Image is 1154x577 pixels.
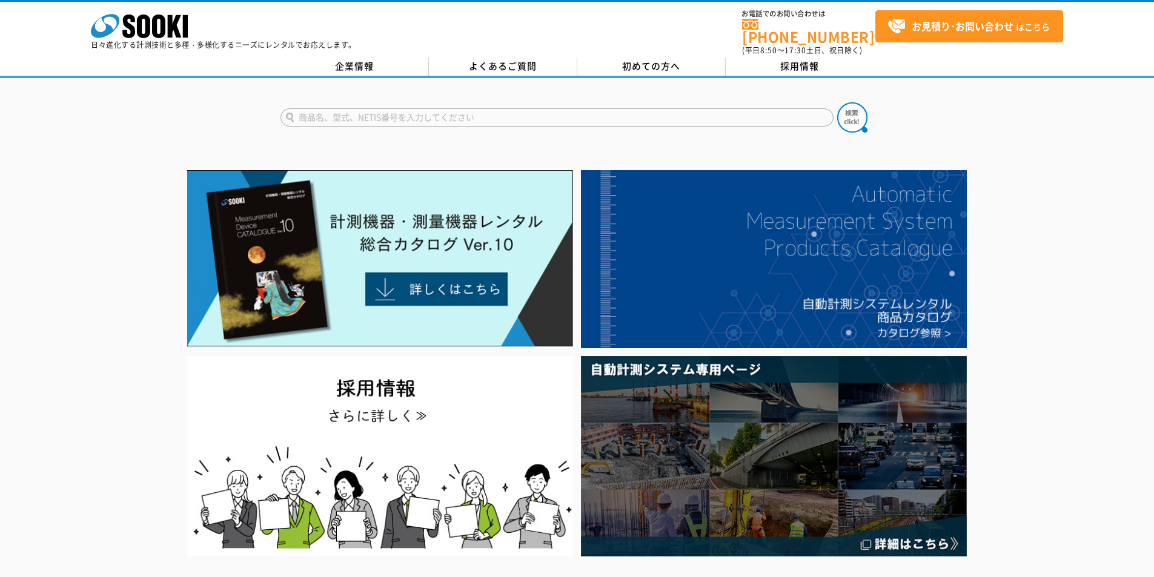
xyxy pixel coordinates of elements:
[784,45,806,56] span: 17:30
[581,356,967,556] img: 自動計測システム専用ページ
[760,45,777,56] span: 8:50
[429,58,577,76] a: よくあるご質問
[280,108,834,127] input: 商品名、型式、NETIS番号を入力してください
[837,102,867,133] img: btn_search.png
[91,41,356,48] p: 日々進化する計測技術と多種・多様化するニーズにレンタルでお応えします。
[887,18,1050,36] span: はこちら
[581,170,967,348] img: 自動計測システムカタログ
[577,58,726,76] a: 初めての方へ
[742,45,862,56] span: (平日 ～ 土日、祝日除く)
[742,10,875,18] span: お電話でのお問い合わせは
[187,170,573,347] img: Catalog Ver10
[875,10,1063,42] a: お見積り･お問い合わせはこちら
[742,19,875,44] a: [PHONE_NUMBER]
[726,58,874,76] a: 採用情報
[912,19,1013,33] strong: お見積り･お問い合わせ
[622,59,680,73] span: 初めての方へ
[280,58,429,76] a: 企業情報
[187,356,573,556] img: SOOKI recruit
